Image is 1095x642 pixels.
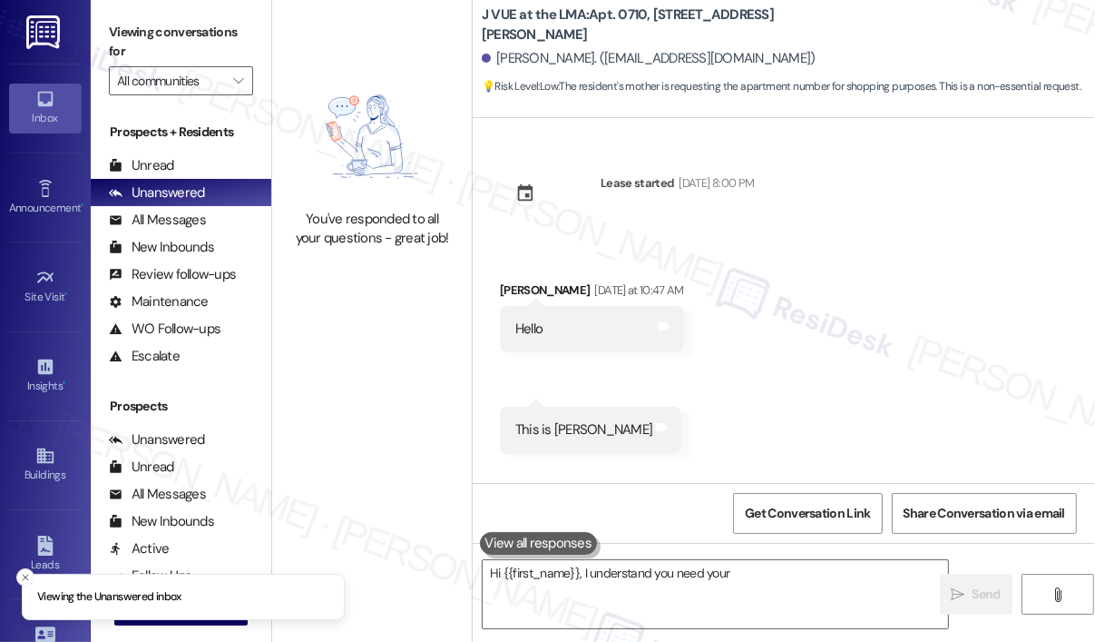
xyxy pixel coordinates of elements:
label: Viewing conversations for [109,18,253,66]
span: Share Conversation via email [904,504,1065,523]
div: All Messages [109,211,206,230]
p: Viewing the Unanswered inbox [37,589,181,606]
textarea: Updating... [483,560,948,628]
button: Close toast [16,568,34,587]
div: You've responded to all your questions - great job! [292,210,452,249]
button: Get Conversation Link [733,493,882,534]
i:  [1051,588,1064,602]
div: [DATE] 8:00 PM [675,173,755,193]
i:  [951,588,964,602]
span: • [81,199,83,212]
div: All Messages [109,485,206,504]
div: New Inbounds [109,238,214,257]
span: Get Conversation Link [745,504,870,523]
div: Lease started [601,173,675,193]
i:  [233,74,243,88]
a: Insights • [9,351,82,400]
div: Unread [109,156,174,175]
input: All communities [117,66,224,95]
div: WO Follow-ups [109,320,220,339]
span: • [63,377,65,390]
a: Buildings [9,440,82,489]
span: Send [973,585,1001,604]
div: [DATE] at 10:47 AM [591,281,684,300]
strong: 💡 Risk Level: Low [482,79,558,94]
button: Share Conversation via email [892,493,1077,534]
div: [PERSON_NAME] [500,281,684,306]
div: Escalate [109,347,180,366]
div: [PERSON_NAME]. ([EMAIL_ADDRESS][DOMAIN_NAME]) [482,49,816,68]
div: Unanswered [109,430,205,449]
span: : The resident's mother is requesting the apartment number for shopping purposes. This is a non-e... [482,77,1080,96]
button: Send [940,574,1012,615]
div: Prospects [91,397,271,416]
div: New Inbounds [109,512,214,531]
div: Active [109,539,170,558]
a: Inbox [9,84,82,133]
b: J VUE at the LMA: Apt. 0710, [STREET_ADDRESS][PERSON_NAME] [482,5,845,44]
div: Maintenance [109,292,209,311]
div: Hello [515,320,543,339]
div: Unread [109,458,174,477]
div: This is [PERSON_NAME] [515,420,652,440]
a: Leads [9,530,82,579]
span: • [65,288,68,301]
a: Site Visit • [9,262,82,311]
img: ResiDesk Logo [26,15,64,49]
div: Unanswered [109,183,205,202]
div: Review follow-ups [109,265,236,284]
img: empty-state [292,73,452,201]
div: Prospects + Residents [91,123,271,142]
